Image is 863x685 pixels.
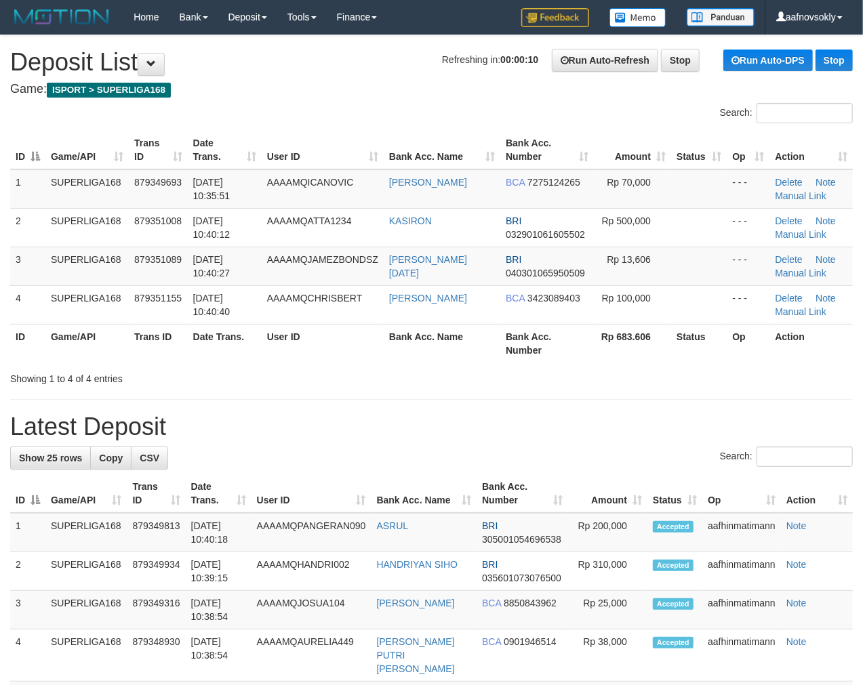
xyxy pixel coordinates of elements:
[389,293,467,304] a: [PERSON_NAME]
[687,8,755,26] img: panduan.png
[127,474,186,513] th: Trans ID: activate to sort column ascending
[377,559,458,570] a: HANDRIYAN SIHO
[527,177,580,188] span: Copy 7275124265 to clipboard
[500,54,538,65] strong: 00:00:10
[129,131,188,169] th: Trans ID: activate to sort column ascending
[816,49,853,71] a: Stop
[552,49,658,72] a: Run Auto-Refresh
[186,591,252,629] td: [DATE] 10:38:54
[10,247,45,285] td: 3
[384,131,500,169] th: Bank Acc. Name: activate to sort column ascending
[377,636,455,674] a: [PERSON_NAME] PUTRI [PERSON_NAME]
[702,629,781,682] td: aafhinmatimann
[775,268,826,278] a: Manual Link
[10,49,853,76] h1: Deposit List
[193,177,230,201] span: [DATE] 10:35:51
[653,637,694,648] span: Accepted
[775,229,826,240] a: Manual Link
[10,413,853,440] h1: Latest Deposit
[377,520,409,531] a: ASRUL
[727,324,769,362] th: Op
[482,636,501,647] span: BCA
[252,513,372,552] td: AAAAMQPANGERAN090
[262,324,384,362] th: User ID
[193,254,230,278] span: [DATE] 10:40:27
[786,559,807,570] a: Note
[594,324,671,362] th: Rp 683.606
[45,208,129,247] td: SUPERLIGA168
[607,254,651,265] span: Rp 13,606
[500,131,594,169] th: Bank Acc. Number: activate to sort column ascending
[45,591,127,629] td: SUPERLIGA168
[186,552,252,591] td: [DATE] 10:39:15
[702,474,781,513] th: Op: activate to sort column ascending
[252,552,372,591] td: AAAAMQHANDRI002
[727,208,769,247] td: - - -
[775,254,802,265] a: Delete
[500,324,594,362] th: Bank Acc. Number
[45,474,127,513] th: Game/API: activate to sort column ascending
[757,103,853,123] input: Search:
[129,324,188,362] th: Trans ID
[45,552,127,591] td: SUPERLIGA168
[607,177,651,188] span: Rp 70,000
[720,103,853,123] label: Search:
[568,513,647,552] td: Rp 200,000
[127,629,186,682] td: 879348930
[131,447,168,470] a: CSV
[267,215,352,226] span: AAAAMQATTA1234
[186,629,252,682] td: [DATE] 10:38:54
[442,54,538,65] span: Refreshing in:
[647,474,702,513] th: Status: activate to sort column ascending
[527,293,580,304] span: Copy 3423089403 to clipboard
[702,513,781,552] td: aafhinmatimann
[727,247,769,285] td: - - -
[727,131,769,169] th: Op: activate to sort column ascending
[653,521,694,533] span: Accepted
[45,324,129,362] th: Game/API
[10,447,91,470] a: Show 25 rows
[372,474,477,513] th: Bank Acc. Name: activate to sort column ascending
[252,474,372,513] th: User ID: activate to sort column ascending
[193,215,230,240] span: [DATE] 10:40:12
[723,49,813,71] a: Run Auto-DPS
[188,324,262,362] th: Date Trans.
[671,131,727,169] th: Status: activate to sort column ascending
[506,215,521,226] span: BRI
[482,534,561,545] span: Copy 305001054696538 to clipboard
[568,591,647,629] td: Rp 25,000
[816,254,836,265] a: Note
[262,131,384,169] th: User ID: activate to sort column ascending
[90,447,132,470] a: Copy
[775,177,802,188] a: Delete
[602,215,651,226] span: Rp 500,000
[377,598,455,608] a: [PERSON_NAME]
[127,591,186,629] td: 879349316
[568,552,647,591] td: Rp 310,000
[609,8,666,27] img: Button%20Memo.svg
[134,254,182,265] span: 879351089
[482,520,498,531] span: BRI
[775,190,826,201] a: Manual Link
[671,324,727,362] th: Status
[45,629,127,682] td: SUPERLIGA168
[186,513,252,552] td: [DATE] 10:40:18
[506,293,525,304] span: BCA
[134,177,182,188] span: 879349693
[140,453,159,463] span: CSV
[389,177,467,188] a: [PERSON_NAME]
[45,285,129,324] td: SUPERLIGA168
[482,573,561,583] span: Copy 035601073076500 to clipboard
[482,598,501,608] span: BCA
[816,177,836,188] a: Note
[384,324,500,362] th: Bank Acc. Name
[506,177,525,188] span: BCA
[10,474,45,513] th: ID: activate to sort column descending
[127,513,186,552] td: 879349813
[10,552,45,591] td: 2
[504,636,557,647] span: Copy 0901946514 to clipboard
[661,49,700,72] a: Stop
[602,293,651,304] span: Rp 100,000
[188,131,262,169] th: Date Trans.: activate to sort column ascending
[134,293,182,304] span: 879351155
